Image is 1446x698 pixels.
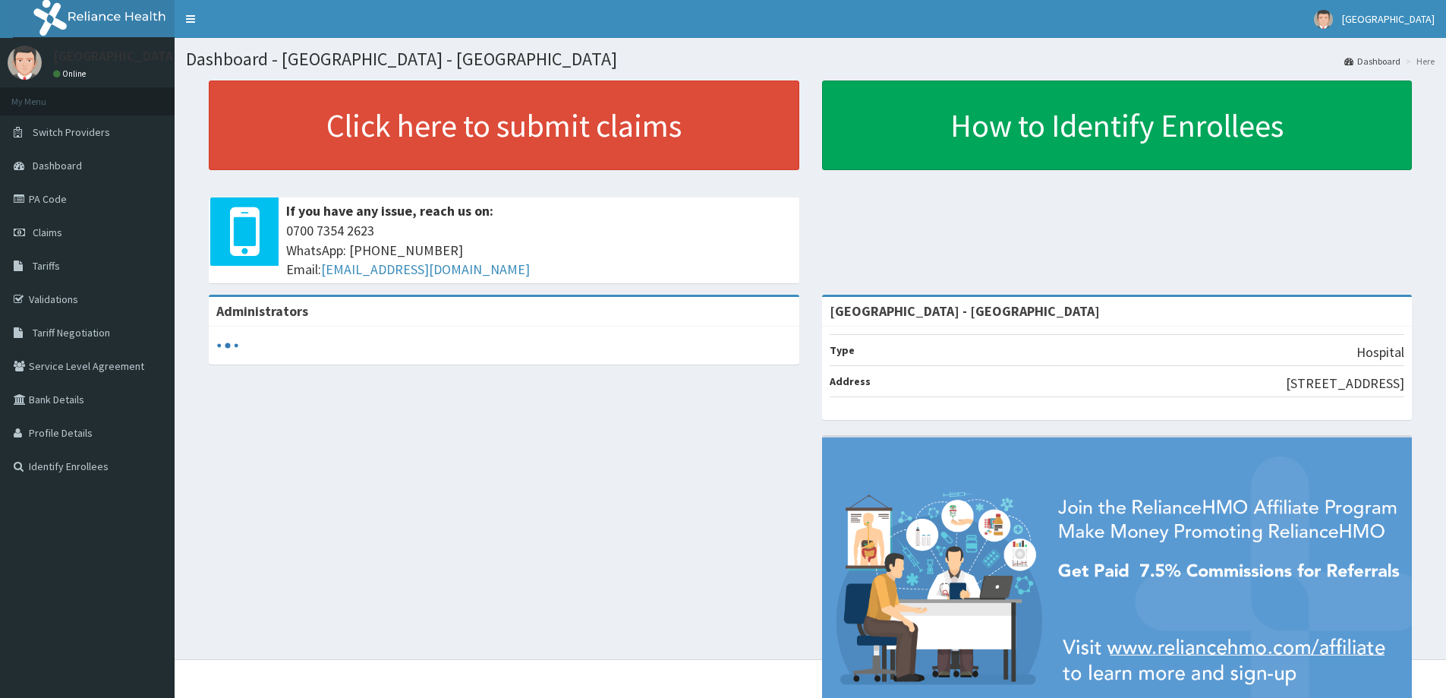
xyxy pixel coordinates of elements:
p: [STREET_ADDRESS] [1286,374,1404,393]
span: 0700 7354 2623 WhatsApp: [PHONE_NUMBER] Email: [286,221,792,280]
span: Claims [33,226,62,239]
span: Switch Providers [33,125,110,139]
b: If you have any issue, reach us on: [286,202,493,220]
p: Hospital [1356,343,1404,362]
span: Dashboard [33,159,82,172]
b: Administrators [216,302,308,320]
img: User Image [8,46,42,80]
p: [GEOGRAPHIC_DATA] [53,49,178,63]
a: [EMAIL_ADDRESS][DOMAIN_NAME] [321,261,530,278]
a: How to Identify Enrollees [822,81,1413,170]
svg: audio-loading [216,334,239,357]
img: User Image [1314,10,1333,29]
span: Tariffs [33,259,60,273]
b: Address [830,374,871,388]
a: Online [53,68,90,79]
span: [GEOGRAPHIC_DATA] [1342,12,1435,26]
li: Here [1402,55,1435,68]
a: Dashboard [1344,55,1400,68]
h1: Dashboard - [GEOGRAPHIC_DATA] - [GEOGRAPHIC_DATA] [186,49,1435,69]
a: Click here to submit claims [209,81,799,170]
strong: [GEOGRAPHIC_DATA] - [GEOGRAPHIC_DATA] [830,302,1100,320]
b: Type [830,343,855,357]
span: Tariff Negotiation [33,326,110,340]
